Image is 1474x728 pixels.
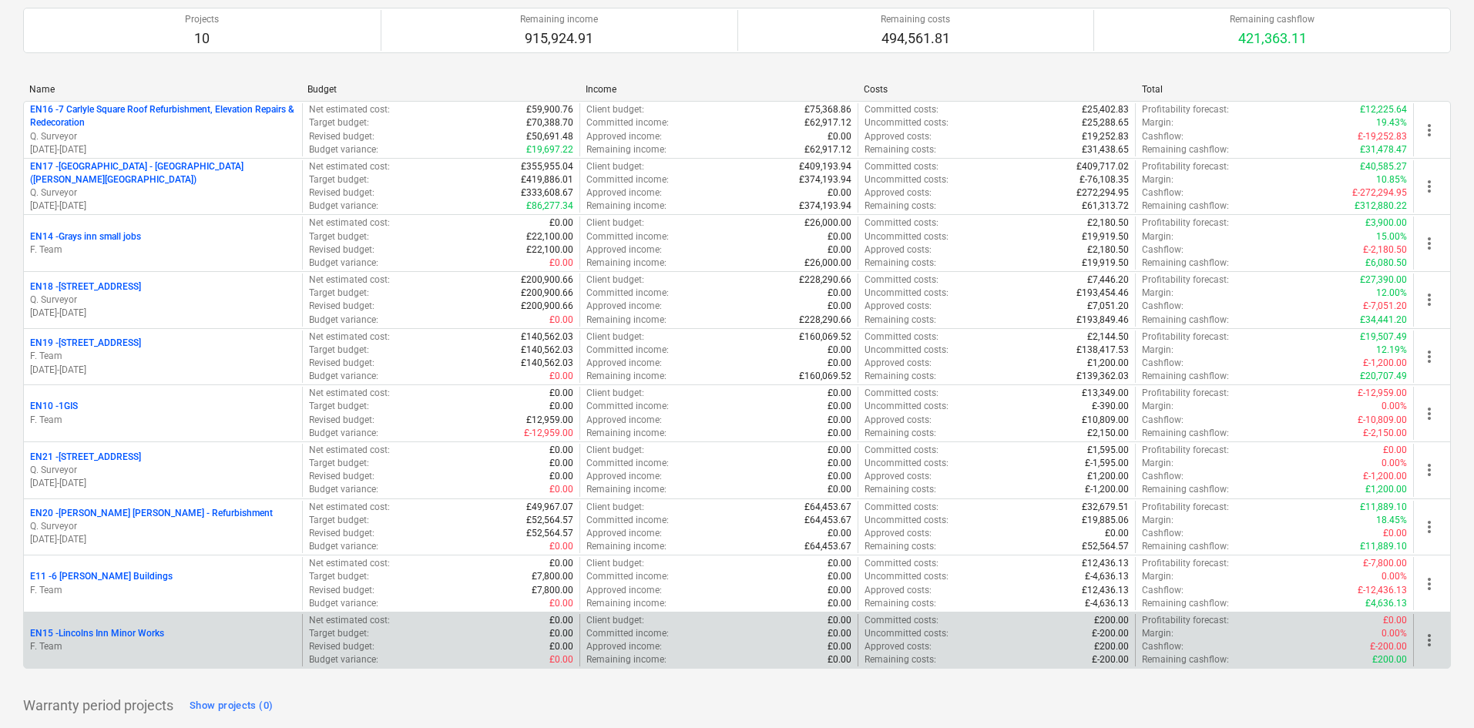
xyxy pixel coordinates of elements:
p: Margin : [1142,173,1173,186]
p: Remaining costs : [865,143,936,156]
p: £-2,180.50 [1363,243,1407,257]
p: £160,069.52 [799,330,851,344]
p: Remaining costs : [865,483,936,496]
p: Budget variance : [309,257,378,270]
p: Revised budget : [309,357,374,370]
span: more_vert [1420,290,1439,309]
div: Show projects (0) [190,697,273,715]
p: Net estimated cost : [309,501,390,514]
p: Remaining income : [586,143,666,156]
p: Revised budget : [309,243,374,257]
p: Target budget : [309,514,369,527]
p: £193,849.46 [1076,314,1129,327]
p: £10,809.00 [1082,414,1129,427]
p: Cashflow : [1142,414,1184,427]
p: Margin : [1142,400,1173,413]
p: £49,967.07 [526,501,573,514]
p: £2,150.00 [1087,427,1129,440]
p: Profitability forecast : [1142,501,1229,514]
p: Committed costs : [865,273,938,287]
p: Remaining cashflow : [1142,200,1229,213]
p: £0.00 [828,344,851,357]
p: £138,417.53 [1076,344,1129,357]
p: Target budget : [309,457,369,470]
p: Net estimated cost : [309,387,390,400]
p: £19,252.83 [1082,130,1129,143]
div: EN21 -[STREET_ADDRESS]Q. Surveyor[DATE]-[DATE] [30,451,296,490]
p: £31,478.47 [1360,143,1407,156]
p: £160,069.52 [799,370,851,383]
p: F. Team [30,584,296,597]
p: Cashflow : [1142,130,1184,143]
p: £0.00 [549,370,573,383]
p: Approved costs : [865,414,932,427]
p: Revised budget : [309,130,374,143]
p: £13,349.00 [1082,387,1129,400]
p: 15.00% [1376,230,1407,243]
p: £19,919.50 [1082,230,1129,243]
p: Budget variance : [309,143,378,156]
p: £-1,200.00 [1363,357,1407,370]
p: Net estimated cost : [309,273,390,287]
p: Target budget : [309,287,369,300]
p: £20,707.49 [1360,370,1407,383]
p: Uncommitted costs : [865,287,949,300]
p: £6,080.50 [1365,257,1407,270]
p: £374,193.94 [799,200,851,213]
p: Client budget : [586,160,644,173]
p: Committed costs : [865,501,938,514]
p: Target budget : [309,230,369,243]
p: Remaining income [520,13,598,26]
p: £64,453.67 [804,501,851,514]
p: £19,697.22 [526,143,573,156]
p: 19.43% [1376,116,1407,129]
p: £0.00 [549,314,573,327]
div: EN15 -Lincolns Inn Minor WorksF. Team [30,627,296,653]
p: Committed costs : [865,444,938,457]
p: Uncommitted costs : [865,400,949,413]
p: £22,100.00 [526,243,573,257]
p: [DATE] - [DATE] [30,200,296,213]
p: £0.00 [828,230,851,243]
span: more_vert [1420,404,1439,423]
p: EN15 - Lincolns Inn Minor Works [30,627,164,640]
p: Profitability forecast : [1142,444,1229,457]
p: £26,000.00 [804,216,851,230]
p: F. Team [30,414,296,427]
p: £312,880.22 [1355,200,1407,213]
p: Committed income : [586,116,669,129]
p: Committed income : [586,400,669,413]
p: £1,595.00 [1087,444,1129,457]
p: Approved costs : [865,300,932,313]
p: Net estimated cost : [309,160,390,173]
p: Remaining cashflow : [1142,483,1229,496]
p: Target budget : [309,173,369,186]
p: EN21 - [STREET_ADDRESS] [30,451,141,464]
span: more_vert [1420,234,1439,253]
p: £140,562.03 [521,357,573,370]
p: Committed costs : [865,330,938,344]
span: more_vert [1420,575,1439,593]
p: Remaining cashflow : [1142,314,1229,327]
p: £0.00 [549,216,573,230]
div: Name [29,84,295,95]
p: Net estimated cost : [309,103,390,116]
p: £0.00 [828,470,851,483]
p: £409,193.94 [799,160,851,173]
p: £50,691.48 [526,130,573,143]
p: Q. Surveyor [30,186,296,200]
p: Margin : [1142,287,1173,300]
p: Committed income : [586,173,669,186]
p: £0.00 [549,400,573,413]
p: [DATE] - [DATE] [30,307,296,320]
button: Show projects (0) [186,693,277,718]
p: Client budget : [586,444,644,457]
p: Committed income : [586,457,669,470]
p: £333,608.67 [521,186,573,200]
p: £139,362.03 [1076,370,1129,383]
div: EN10 -1GISF. Team [30,400,296,426]
p: [DATE] - [DATE] [30,364,296,377]
p: £-19,252.83 [1358,130,1407,143]
p: £19,885.06 [1082,514,1129,527]
p: Remaining cashflow [1230,13,1315,26]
